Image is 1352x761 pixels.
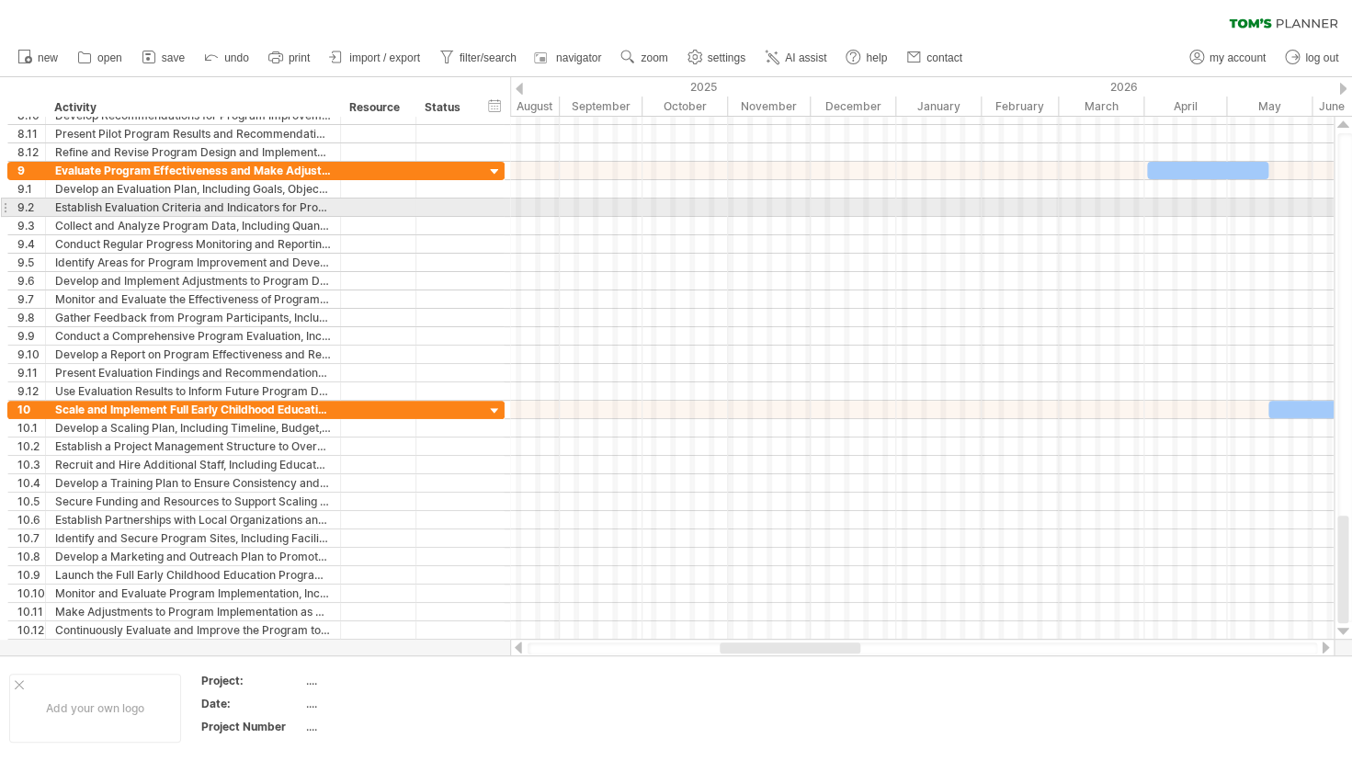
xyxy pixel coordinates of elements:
a: zoom [616,46,673,70]
div: Establish Evaluation Criteria and Indicators for Program Effectiveness [55,199,331,216]
span: import / export [349,51,420,64]
div: January 2026 [896,97,982,116]
div: Develop and Implement Adjustments to Program Design and Implementation [55,272,331,290]
a: new [13,46,63,70]
a: help [841,46,892,70]
div: 10.6 [17,511,45,528]
div: 9.9 [17,327,45,345]
span: print [289,51,310,64]
div: 9.6 [17,272,45,290]
span: log out [1305,51,1338,64]
a: open [73,46,128,70]
div: December 2025 [811,97,896,116]
div: October 2025 [642,97,728,116]
div: Scale and Implement Full Early Childhood Education Program [55,401,331,418]
div: 10.9 [17,566,45,584]
div: 9.8 [17,309,45,326]
div: 10.4 [17,474,45,492]
div: November 2025 [728,97,811,116]
div: Refine and Revise Program Design and Implementation Plan Based on Pilot Program Results [55,143,331,161]
a: my account [1185,46,1271,70]
div: Date: [201,696,302,711]
div: 10.3 [17,456,45,473]
span: undo [224,51,249,64]
a: import / export [324,46,426,70]
div: Project Number [201,719,302,734]
div: 9.3 [17,217,45,234]
div: Secure Funding and Resources to Support Scaling Efforts [55,493,331,510]
div: Make Adjustments to Program Implementation as Needed to Ensure Quality and Effectiveness [55,603,331,620]
div: 10.11 [17,603,45,620]
div: 10.7 [17,529,45,547]
div: Collect and Analyze Program Data, Including Quantitative and Qualitative Measures [55,217,331,234]
span: settings [708,51,745,64]
div: 9.11 [17,364,45,381]
div: Develop a Marketing and Outreach Plan to Promote the Program to the Target Audience [55,548,331,565]
div: Monitor and Evaluate Program Implementation, Including Data Collection and Analysis [55,585,331,602]
span: contact [926,51,962,64]
div: Develop a Scaling Plan, Including Timeline, Budget, and Resource Allocation [55,419,331,437]
div: September 2025 [560,97,642,116]
div: Present Pilot Program Results and Recommendations to Stakeholders, Including Program Sponsors and... [55,125,331,142]
div: Establish a Project Management Structure to Oversee Scaling Efforts [55,437,331,455]
div: 10.10 [17,585,45,602]
div: 10.8 [17,548,45,565]
a: filter/search [435,46,522,70]
div: 9.5 [17,254,45,271]
div: 9.7 [17,290,45,308]
div: Evaluate Program Effectiveness and Make Adjustments [55,162,331,179]
div: April 2026 [1144,97,1227,116]
div: 9.2 [17,199,45,216]
div: ​ [1147,162,1268,179]
div: 9.12 [17,382,45,400]
div: Present Evaluation Findings and Recommendations to Stakeholders, Including Program Sponsors and P... [55,364,331,381]
div: Develop a Training Plan to Ensure Consistency and Quality Across Program Sites [55,474,331,492]
a: undo [199,46,255,70]
div: 9.1 [17,180,45,198]
div: .... [306,673,460,688]
span: filter/search [460,51,517,64]
div: .... [306,696,460,711]
div: 10.5 [17,493,45,510]
div: 10.12 [17,621,45,639]
div: February 2026 [982,97,1059,116]
div: Recruit and Hire Additional Staff, Including Educators, Administrators, and Support Staff [55,456,331,473]
div: August 2025 [474,97,560,116]
span: open [97,51,122,64]
div: 8.12 [17,143,45,161]
a: print [264,46,315,70]
div: Status [425,98,465,117]
div: Develop an Evaluation Plan, Including Goals, Objectives, and Methodology [55,180,331,198]
div: 9.10 [17,346,45,363]
div: 10.2 [17,437,45,455]
a: settings [683,46,751,70]
div: Conduct Regular Progress Monitoring and Reporting to Stakeholders [55,235,331,253]
div: Identify Areas for Program Improvement and Develop Recommendations [55,254,331,271]
div: 9 [17,162,45,179]
div: Add your own logo [9,674,181,743]
div: .... [306,719,460,734]
div: Activity [54,98,330,117]
div: Identify and Secure Program Sites, Including Facilities and Equipment [55,529,331,547]
a: AI assist [760,46,832,70]
div: Conduct a Comprehensive Program Evaluation, Including Summative and Formative Assessments [55,327,331,345]
a: save [137,46,190,70]
span: new [38,51,58,64]
span: navigator [556,51,601,64]
div: Continuously Evaluate and Improve the Program to Ensure Long-Term Sustainability and Impact [55,621,331,639]
div: 9.4 [17,235,45,253]
div: Launch the Full Early Childhood Education Program, Including All Program Components and Services [55,566,331,584]
div: March 2026 [1059,97,1144,116]
div: 8.11 [17,125,45,142]
span: save [162,51,185,64]
a: contact [902,46,968,70]
div: 10 [17,401,45,418]
div: Project: [201,673,302,688]
span: AI assist [785,51,826,64]
div: Resource [349,98,405,117]
div: May 2026 [1227,97,1312,116]
span: zoom [641,51,667,64]
div: Establish Partnerships with Local Organizations and Community Groups to Support Program Expansion [55,511,331,528]
div: Gather Feedback from Program Participants, Including Students, Educators, and Parents [55,309,331,326]
a: navigator [531,46,607,70]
